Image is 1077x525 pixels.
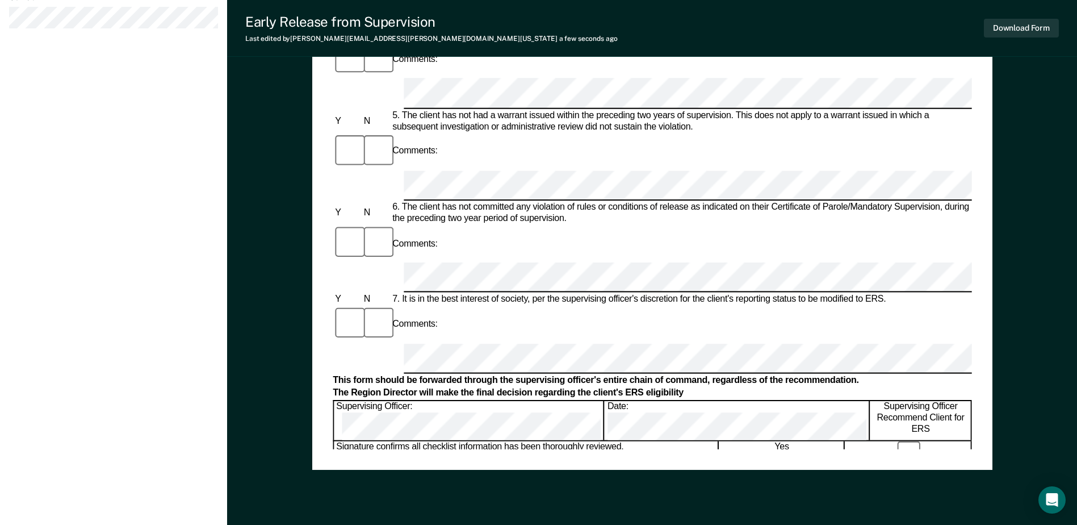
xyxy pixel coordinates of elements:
[1038,486,1066,514] div: Open Intercom Messenger
[870,401,971,440] div: Supervising Officer Recommend Client for ERS
[390,202,972,224] div: 6. The client has not committed any violation of rules or conditions of release as indicated on t...
[333,294,361,305] div: Y
[605,401,869,440] div: Date:
[334,441,718,465] div: Signature confirms all checklist information has been thoroughly reviewed.
[334,401,604,440] div: Supervising Officer:
[719,441,845,465] div: Yes
[559,35,618,43] span: a few seconds ago
[390,238,440,249] div: Comments:
[361,115,389,127] div: N
[333,374,971,386] div: This form should be forwarded through the supervising officer's entire chain of command, regardle...
[245,14,618,30] div: Early Release from Supervision
[390,146,440,157] div: Comments:
[245,35,618,43] div: Last edited by [PERSON_NAME][EMAIL_ADDRESS][PERSON_NAME][DOMAIN_NAME][US_STATE]
[361,207,389,219] div: N
[361,294,389,305] div: N
[390,54,440,65] div: Comments:
[390,110,972,132] div: 5. The client has not had a warrant issued within the preceding two years of supervision. This do...
[390,294,972,305] div: 7. It is in the best interest of society, per the supervising officer's discretion for the client...
[984,19,1059,37] button: Download Form
[333,387,971,398] div: The Region Director will make the final decision regarding the client's ERS eligibility
[333,207,361,219] div: Y
[390,319,440,330] div: Comments:
[333,115,361,127] div: Y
